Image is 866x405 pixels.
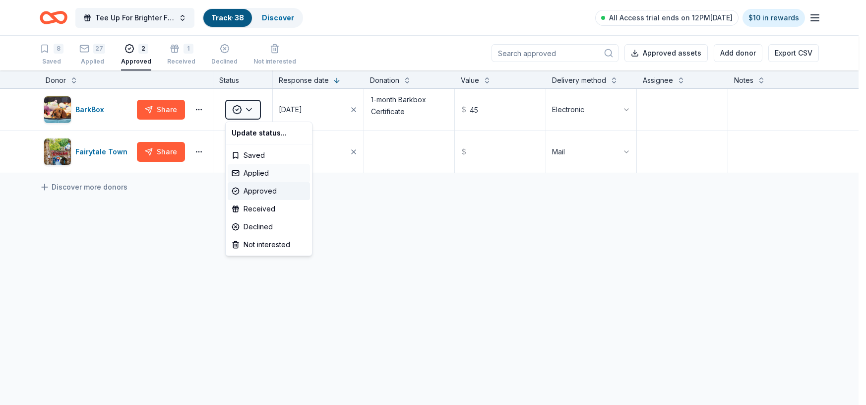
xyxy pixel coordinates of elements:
div: Approved [228,182,310,200]
div: Declined [228,218,310,236]
div: Not interested [228,236,310,254]
div: Received [228,200,310,218]
div: Applied [228,164,310,182]
div: Update status... [228,124,310,142]
div: Saved [228,146,310,164]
